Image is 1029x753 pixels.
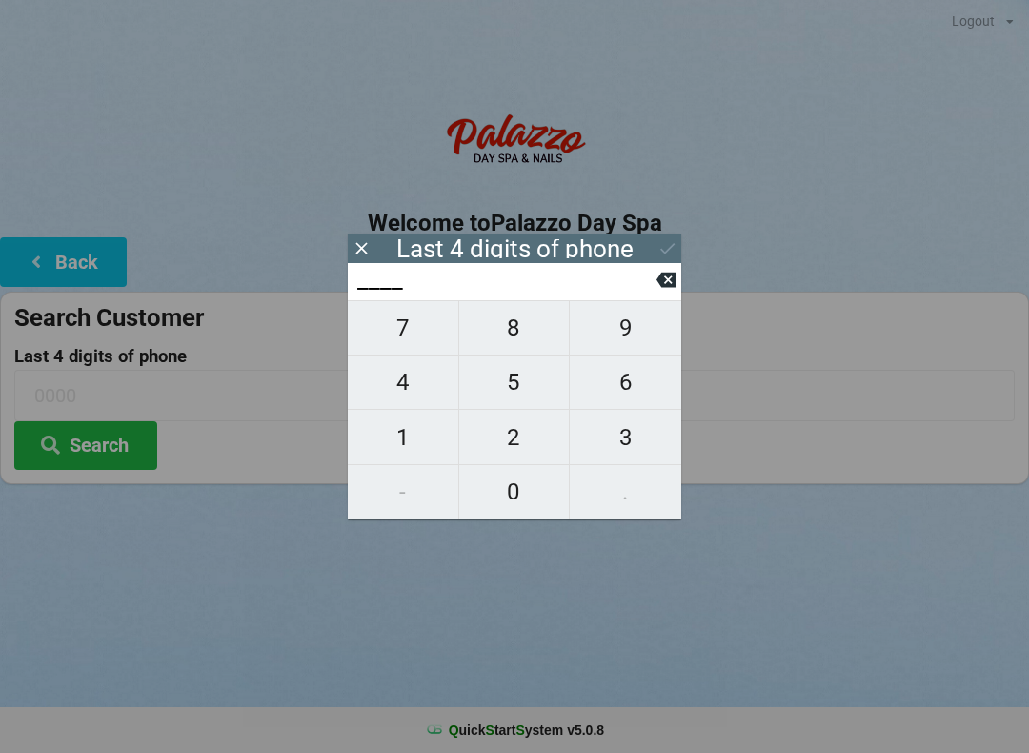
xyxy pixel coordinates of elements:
span: 9 [570,308,681,348]
div: Last 4 digits of phone [396,239,634,258]
button: 4 [348,356,459,410]
button: 3 [570,410,681,464]
span: 3 [570,417,681,458]
span: 1 [348,417,458,458]
span: 2 [459,417,570,458]
span: 5 [459,362,570,402]
span: 8 [459,308,570,348]
button: 9 [570,300,681,356]
button: 0 [459,465,571,519]
button: 7 [348,300,459,356]
button: 1 [348,410,459,464]
button: 2 [459,410,571,464]
button: 8 [459,300,571,356]
span: 4 [348,362,458,402]
span: 0 [459,472,570,512]
button: 6 [570,356,681,410]
button: 5 [459,356,571,410]
span: 6 [570,362,681,402]
span: 7 [348,308,458,348]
